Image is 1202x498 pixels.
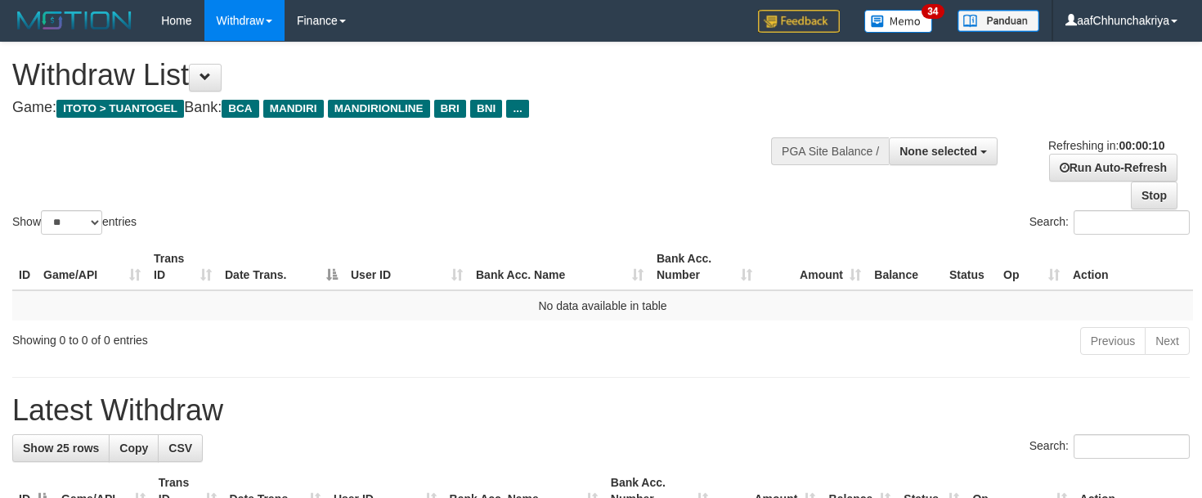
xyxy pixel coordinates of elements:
[899,145,977,158] span: None selected
[12,434,110,462] a: Show 25 rows
[119,442,148,455] span: Copy
[344,244,469,290] th: User ID: activate to sort column ascending
[771,137,889,165] div: PGA Site Balance /
[158,434,203,462] a: CSV
[41,210,102,235] select: Showentries
[109,434,159,462] a: Copy
[222,100,258,118] span: BCA
[12,325,489,348] div: Showing 0 to 0 of 0 entries
[1049,154,1177,182] a: Run Auto-Refresh
[12,8,137,33] img: MOTION_logo.png
[997,244,1066,290] th: Op: activate to sort column ascending
[1074,210,1190,235] input: Search:
[328,100,430,118] span: MANDIRIONLINE
[1080,327,1146,355] a: Previous
[12,100,785,116] h4: Game: Bank:
[1048,139,1164,152] span: Refreshing in:
[37,244,147,290] th: Game/API: activate to sort column ascending
[868,244,943,290] th: Balance
[469,244,650,290] th: Bank Acc. Name: activate to sort column ascending
[1029,434,1190,459] label: Search:
[23,442,99,455] span: Show 25 rows
[1145,327,1190,355] a: Next
[943,244,997,290] th: Status
[922,4,944,19] span: 34
[1066,244,1193,290] th: Action
[147,244,218,290] th: Trans ID: activate to sort column ascending
[759,244,868,290] th: Amount: activate to sort column ascending
[1074,434,1190,459] input: Search:
[889,137,998,165] button: None selected
[758,10,840,33] img: Feedback.jpg
[1029,210,1190,235] label: Search:
[1131,182,1177,209] a: Stop
[434,100,466,118] span: BRI
[12,394,1190,427] h1: Latest Withdraw
[1119,139,1164,152] strong: 00:00:10
[218,244,344,290] th: Date Trans.: activate to sort column descending
[168,442,192,455] span: CSV
[12,59,785,92] h1: Withdraw List
[12,210,137,235] label: Show entries
[958,10,1039,32] img: panduan.png
[263,100,324,118] span: MANDIRI
[12,244,37,290] th: ID
[12,290,1193,321] td: No data available in table
[506,100,528,118] span: ...
[470,100,502,118] span: BNI
[56,100,184,118] span: ITOTO > TUANTOGEL
[864,10,933,33] img: Button%20Memo.svg
[650,244,759,290] th: Bank Acc. Number: activate to sort column ascending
